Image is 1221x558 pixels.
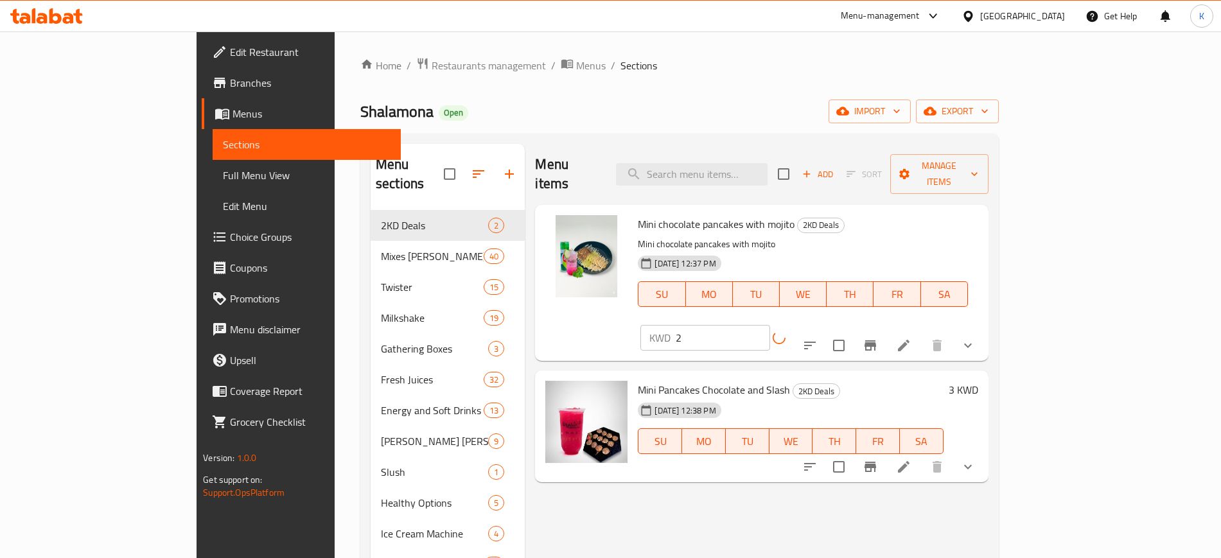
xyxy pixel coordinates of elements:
[213,160,400,191] a: Full Menu View
[733,281,780,307] button: TU
[202,283,400,314] a: Promotions
[381,310,484,326] div: Milkshake
[921,281,968,307] button: SA
[489,466,504,478] span: 1
[230,291,390,306] span: Promotions
[213,129,400,160] a: Sections
[890,154,988,194] button: Manage items
[798,218,844,232] span: 2KD Deals
[407,58,411,73] li: /
[825,332,852,359] span: Select to update
[237,449,257,466] span: 1.0.0
[202,222,400,252] a: Choice Groups
[800,167,835,182] span: Add
[638,380,790,399] span: Mini Pancakes Chocolate and Slash
[879,285,915,304] span: FR
[488,218,504,233] div: items
[960,338,976,353] svg: Show Choices
[376,155,444,193] h2: Menu sections
[381,464,488,480] span: Slush
[649,330,671,345] p: KWD
[785,285,821,304] span: WE
[838,164,890,184] span: Select section first
[691,285,728,304] span: MO
[780,281,827,307] button: WE
[726,428,769,454] button: TU
[769,428,813,454] button: WE
[832,285,868,304] span: TH
[202,37,400,67] a: Edit Restaurant
[494,159,525,189] button: Add section
[463,159,494,189] span: Sort sections
[484,310,504,326] div: items
[371,241,525,272] div: Mixes [PERSON_NAME]40
[813,428,856,454] button: TH
[953,330,983,361] button: show more
[360,57,999,74] nav: breadcrumb
[960,459,976,475] svg: Show Choices
[381,495,488,510] span: Healthy Options
[381,248,484,264] span: Mixes [PERSON_NAME]
[484,312,504,324] span: 19
[855,330,886,361] button: Branch-specific-item
[488,433,504,449] div: items
[484,248,504,264] div: items
[775,432,808,451] span: WE
[649,405,721,417] span: [DATE] 12:38 PM
[230,322,390,337] span: Menu disclaimer
[949,381,978,399] h6: 3 KWD
[795,451,825,482] button: sort-choices
[439,105,468,121] div: Open
[484,279,504,295] div: items
[676,325,769,351] input: Please enter price
[230,383,390,399] span: Coverage Report
[230,229,390,245] span: Choice Groups
[905,432,938,451] span: SA
[638,214,795,234] span: Mini chocolate pancakes with mojito
[381,372,484,387] span: Fresh Juices
[223,198,390,214] span: Edit Menu
[576,58,606,73] span: Menus
[797,164,838,184] span: Add item
[829,100,911,123] button: import
[1199,9,1204,23] span: K
[856,428,900,454] button: FR
[922,451,953,482] button: delete
[545,215,628,297] img: Mini chocolate pancakes with mojito
[203,471,262,488] span: Get support on:
[371,364,525,395] div: Fresh Juices32
[381,248,484,264] div: Mixes Ala Kaifak
[489,435,504,448] span: 9
[436,161,463,187] span: Select all sections
[926,285,963,304] span: SA
[649,257,721,270] span: [DATE] 12:37 PM
[770,161,797,187] span: Select section
[687,432,721,451] span: MO
[202,314,400,345] a: Menu disclaimer
[202,67,400,98] a: Branches
[841,8,920,24] div: Menu-management
[371,333,525,364] div: Gathering Boxes3
[371,426,525,457] div: [PERSON_NAME] [PERSON_NAME]9
[795,330,825,361] button: sort-choices
[371,487,525,518] div: Healthy Options5
[381,341,488,356] div: Gathering Boxes
[230,75,390,91] span: Branches
[620,58,657,73] span: Sections
[230,260,390,275] span: Coupons
[535,155,601,193] h2: Menu items
[644,285,680,304] span: SU
[545,381,628,463] img: Mini Pancakes Chocolate and Slash
[926,103,988,119] span: export
[484,250,504,263] span: 40
[861,432,895,451] span: FR
[896,338,911,353] a: Edit menu item
[793,384,839,399] span: 2KD Deals
[381,526,488,541] span: Ice Cream Machine
[381,218,488,233] span: 2KD Deals
[489,220,504,232] span: 2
